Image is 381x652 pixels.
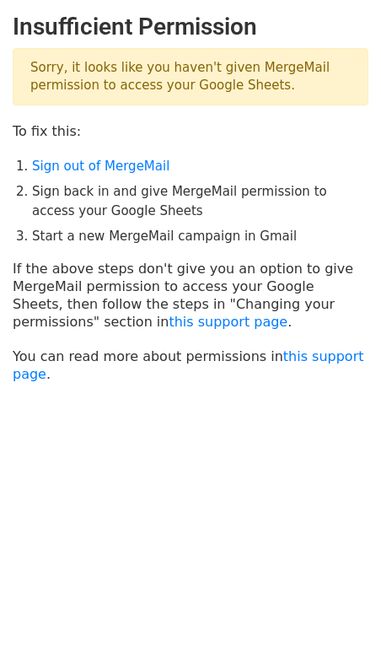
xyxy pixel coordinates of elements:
[13,13,368,41] h2: Insufficient Permission
[13,48,368,105] p: Sorry, it looks like you haven't given MergeMail permission to access your Google Sheets.
[13,260,368,331] p: If the above steps don't give you an option to give MergeMail permission to access your Google Sh...
[13,122,368,140] p: To fix this:
[32,227,368,246] li: Start a new MergeMail campaign in Gmail
[32,159,169,174] a: Sign out of MergeMail
[13,348,364,382] a: this support page
[13,348,368,383] p: You can read more about permissions in .
[32,182,368,220] li: Sign back in and give MergeMail permission to access your Google Sheets
[169,314,287,330] a: this support page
